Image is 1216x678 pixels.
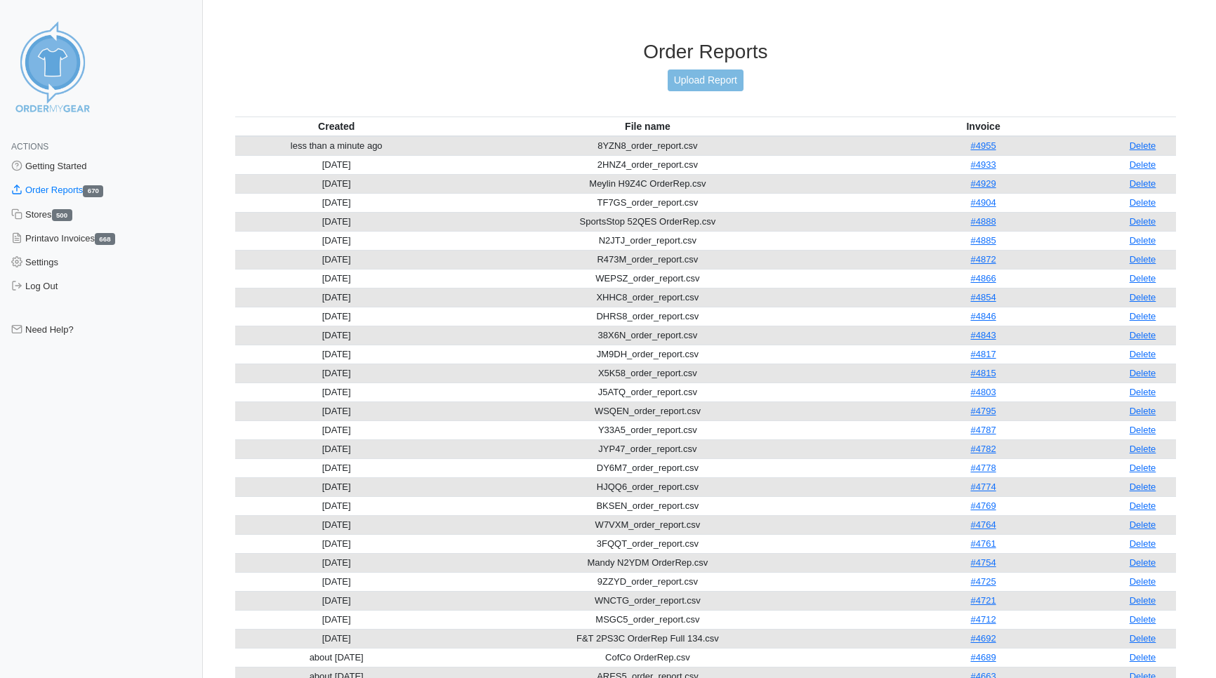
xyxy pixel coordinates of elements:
th: Invoice [857,117,1109,136]
span: 670 [83,185,103,197]
td: [DATE] [235,326,438,345]
a: Delete [1130,614,1156,625]
td: [DATE] [235,174,438,193]
td: HJQQ6_order_report.csv [438,477,857,496]
a: #4689 [970,652,996,663]
td: [DATE] [235,307,438,326]
td: 9ZZYD_order_report.csv [438,572,857,591]
a: Delete [1130,254,1156,265]
a: Delete [1130,216,1156,227]
a: Upload Report [668,69,744,91]
a: #4712 [970,614,996,625]
a: #4692 [970,633,996,644]
td: R473M_order_report.csv [438,250,857,269]
td: J5ATQ_order_report.csv [438,383,857,401]
a: Delete [1130,406,1156,416]
td: [DATE] [235,383,438,401]
a: Delete [1130,538,1156,549]
a: Delete [1130,463,1156,473]
a: #4933 [970,159,996,170]
td: JYP47_order_report.csv [438,439,857,458]
td: 38X6N_order_report.csv [438,326,857,345]
a: Delete [1130,311,1156,321]
td: JM9DH_order_report.csv [438,345,857,364]
td: [DATE] [235,458,438,477]
td: Meylin H9Z4C OrderRep.csv [438,174,857,193]
a: Delete [1130,292,1156,303]
td: [DATE] [235,155,438,174]
a: Delete [1130,519,1156,530]
td: [DATE] [235,610,438,629]
a: Delete [1130,140,1156,151]
td: [DATE] [235,345,438,364]
a: Delete [1130,197,1156,208]
a: #4904 [970,197,996,208]
span: Actions [11,142,48,152]
a: #4795 [970,406,996,416]
td: [DATE] [235,496,438,515]
a: #4854 [970,292,996,303]
a: Delete [1130,444,1156,454]
a: Delete [1130,425,1156,435]
td: [DATE] [235,553,438,572]
a: #4787 [970,425,996,435]
a: Delete [1130,633,1156,644]
a: #4754 [970,557,996,568]
td: X5K58_order_report.csv [438,364,857,383]
a: Delete [1130,387,1156,397]
span: 668 [95,233,115,245]
a: #4778 [970,463,996,473]
a: #4803 [970,387,996,397]
td: [DATE] [235,629,438,648]
a: Delete [1130,557,1156,568]
td: XHHC8_order_report.csv [438,288,857,307]
a: Delete [1130,500,1156,511]
td: Mandy N2YDM OrderRep.csv [438,553,857,572]
a: Delete [1130,235,1156,246]
a: #4764 [970,519,996,530]
a: #4769 [970,500,996,511]
td: [DATE] [235,591,438,610]
a: #4888 [970,216,996,227]
td: DHRS8_order_report.csv [438,307,857,326]
td: WSQEN_order_report.csv [438,401,857,420]
td: 2HNZ4_order_report.csv [438,155,857,174]
td: [DATE] [235,439,438,458]
a: #4782 [970,444,996,454]
td: Y33A5_order_report.csv [438,420,857,439]
a: #4885 [970,235,996,246]
h3: Order Reports [235,40,1176,64]
td: [DATE] [235,231,438,250]
td: [DATE] [235,250,438,269]
td: [DATE] [235,515,438,534]
td: BKSEN_order_report.csv [438,496,857,515]
td: about [DATE] [235,648,438,667]
span: 500 [52,209,72,221]
a: #4955 [970,140,996,151]
td: less than a minute ago [235,136,438,156]
td: TF7GS_order_report.csv [438,193,857,212]
a: Delete [1130,159,1156,170]
td: [DATE] [235,477,438,496]
a: Delete [1130,273,1156,284]
td: DY6M7_order_report.csv [438,458,857,477]
a: Delete [1130,349,1156,359]
a: Delete [1130,368,1156,378]
a: #4817 [970,349,996,359]
a: #4721 [970,595,996,606]
td: MSGC5_order_report.csv [438,610,857,629]
a: Delete [1130,178,1156,189]
td: SportsStop 52QES OrderRep.csv [438,212,857,231]
td: [DATE] [235,401,438,420]
th: Created [235,117,438,136]
a: Delete [1130,595,1156,606]
a: Delete [1130,652,1156,663]
a: #4866 [970,273,996,284]
td: W7VXM_order_report.csv [438,515,857,534]
a: Delete [1130,481,1156,492]
td: 8YZN8_order_report.csv [438,136,857,156]
td: WNCTG_order_report.csv [438,591,857,610]
td: [DATE] [235,534,438,553]
a: #4774 [970,481,996,492]
a: #4761 [970,538,996,549]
